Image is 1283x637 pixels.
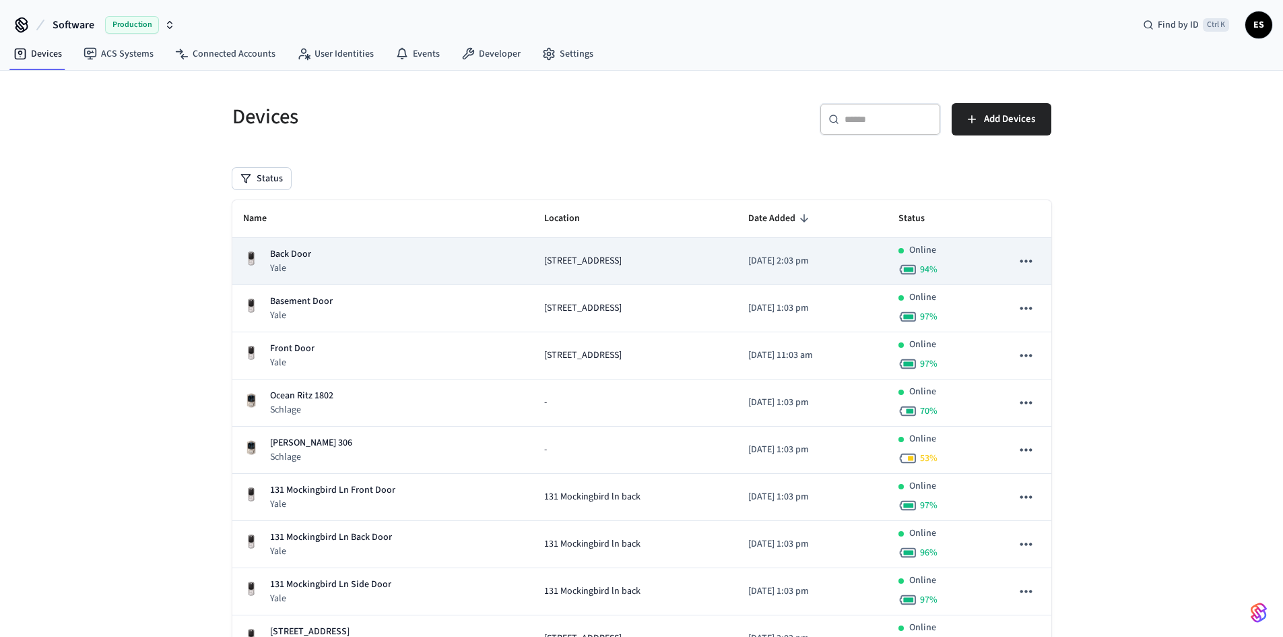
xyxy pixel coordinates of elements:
p: Yale [270,262,311,275]
h5: Devices [232,103,634,131]
p: [DATE] 11:03 am [748,348,878,363]
p: Front Door [270,342,315,356]
span: 97 % [920,593,937,607]
p: Ocean Ritz 1802 [270,389,333,403]
p: Online [909,574,936,588]
p: Yale [270,497,395,511]
span: Status [898,208,942,229]
img: Schlage Sense Smart Deadbolt with Camelot Trim, Front [243,392,259,408]
button: Status [232,168,291,189]
span: Name [243,208,284,229]
a: User Identities [286,42,385,66]
p: Online [909,479,936,493]
a: Settings [531,42,604,66]
img: Yale Assure Touchscreen Wifi Smart Lock, Satin Nickel, Front [243,581,259,597]
p: Schlage [270,450,352,464]
p: Yale [270,356,315,369]
span: Location [544,208,597,229]
span: 97 % [920,357,937,371]
span: 70 % [920,404,937,418]
button: Add Devices [952,103,1051,135]
span: 97 % [920,310,937,324]
button: ES [1245,11,1272,38]
span: 97 % [920,499,937,512]
p: [DATE] 1:03 pm [748,396,878,410]
p: Back Door [270,247,311,262]
p: [DATE] 1:03 pm [748,537,878,551]
p: Schlage [270,403,333,417]
span: - [544,396,547,410]
span: Find by ID [1158,18,1199,32]
p: Online [909,243,936,257]
p: [DATE] 1:03 pm [748,584,878,599]
img: Yale Assure Touchscreen Wifi Smart Lock, Satin Nickel, Front [243,251,259,267]
a: Developer [451,42,531,66]
img: Yale Assure Touchscreen Wifi Smart Lock, Satin Nickel, Front [243,487,259,503]
span: [STREET_ADDRESS] [544,254,622,268]
a: Devices [3,42,73,66]
span: Production [105,16,159,34]
p: [PERSON_NAME] 306 [270,436,352,450]
span: Ctrl K [1203,18,1229,32]
span: Software [53,17,94,33]
p: [DATE] 2:03 pm [748,254,878,268]
span: 96 % [920,546,937,559]
span: 131 Mockingbird ln back [544,490,640,504]
p: Online [909,291,936,305]
img: Yale Assure Touchscreen Wifi Smart Lock, Satin Nickel, Front [243,298,259,314]
p: Yale [270,309,333,322]
span: ES [1247,13,1271,37]
a: Connected Accounts [164,42,286,66]
img: Yale Assure Touchscreen Wifi Smart Lock, Satin Nickel, Front [243,345,259,361]
span: Add Devices [984,111,1035,128]
p: [DATE] 1:03 pm [748,490,878,504]
img: Yale Assure Touchscreen Wifi Smart Lock, Satin Nickel, Front [243,534,259,550]
p: Online [909,385,936,399]
span: [STREET_ADDRESS] [544,301,622,315]
a: Events [385,42,451,66]
span: 53 % [920,452,937,465]
img: SeamLogoGradient.69752ec5.svg [1251,602,1267,624]
span: 131 Mockingbird ln back [544,537,640,551]
p: Online [909,338,936,352]
p: Yale [270,592,391,605]
p: Basement Door [270,295,333,309]
p: [DATE] 1:03 pm [748,443,878,457]
p: 131 Mockingbird Ln Back Door [270,530,392,545]
span: 94 % [920,263,937,276]
p: Online [909,432,936,446]
span: - [544,443,547,457]
div: Find by IDCtrl K [1132,13,1240,37]
p: 131 Mockingbird Ln Side Door [270,578,391,592]
span: [STREET_ADDRESS] [544,348,622,363]
p: 131 Mockingbird Ln Front Door [270,483,395,497]
p: Online [909,621,936,635]
span: 131 Mockingbird ln back [544,584,640,599]
img: Schlage Sense Smart Deadbolt with Camelot Trim, Front [243,439,259,456]
p: [DATE] 1:03 pm [748,301,878,315]
p: Yale [270,545,392,558]
p: Online [909,526,936,541]
a: ACS Systems [73,42,164,66]
span: Date Added [748,208,813,229]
